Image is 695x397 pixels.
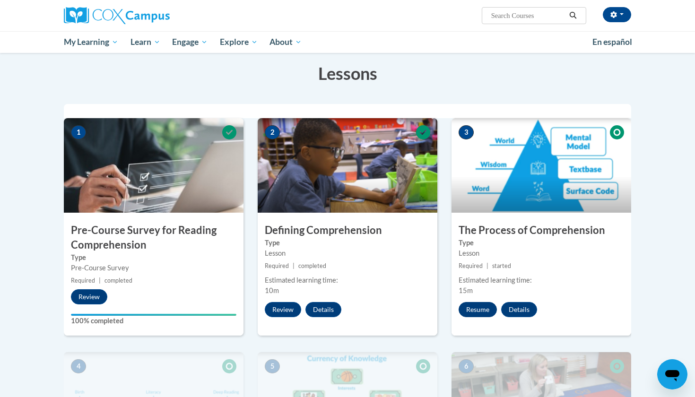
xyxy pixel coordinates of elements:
[64,7,243,24] a: Cox Campus
[305,302,341,317] button: Details
[50,31,645,53] div: Main menu
[166,31,214,53] a: Engage
[64,118,243,213] img: Course Image
[459,125,474,139] span: 3
[71,125,86,139] span: 1
[71,314,236,316] div: Your progress
[452,223,631,238] h3: The Process of Comprehension
[459,238,624,248] label: Type
[71,289,107,304] button: Review
[265,125,280,139] span: 2
[220,36,258,48] span: Explore
[71,277,95,284] span: Required
[265,286,279,294] span: 10m
[459,286,473,294] span: 15m
[501,302,537,317] button: Details
[265,262,289,269] span: Required
[64,223,243,252] h3: Pre-Course Survey for Reading Comprehension
[71,252,236,263] label: Type
[586,32,638,52] a: En español
[130,36,160,48] span: Learn
[459,359,474,373] span: 6
[71,316,236,326] label: 100% completed
[99,277,101,284] span: |
[265,275,430,285] div: Estimated learning time:
[459,275,624,285] div: Estimated learning time:
[459,302,497,317] button: Resume
[459,248,624,259] div: Lesson
[603,7,631,22] button: Account Settings
[172,36,208,48] span: Engage
[657,359,687,389] iframe: Button to launch messaging window
[298,262,326,269] span: completed
[124,31,166,53] a: Learn
[592,37,632,47] span: En español
[269,36,302,48] span: About
[71,359,86,373] span: 4
[566,10,580,21] button: Search
[64,7,170,24] img: Cox Campus
[265,302,301,317] button: Review
[58,31,124,53] a: My Learning
[265,359,280,373] span: 5
[258,223,437,238] h3: Defining Comprehension
[64,61,631,85] h3: Lessons
[214,31,264,53] a: Explore
[71,263,236,273] div: Pre-Course Survey
[486,262,488,269] span: |
[258,118,437,213] img: Course Image
[459,262,483,269] span: Required
[492,262,511,269] span: started
[64,36,118,48] span: My Learning
[452,118,631,213] img: Course Image
[490,10,566,21] input: Search Courses
[264,31,308,53] a: About
[265,248,430,259] div: Lesson
[293,262,295,269] span: |
[104,277,132,284] span: completed
[265,238,430,248] label: Type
